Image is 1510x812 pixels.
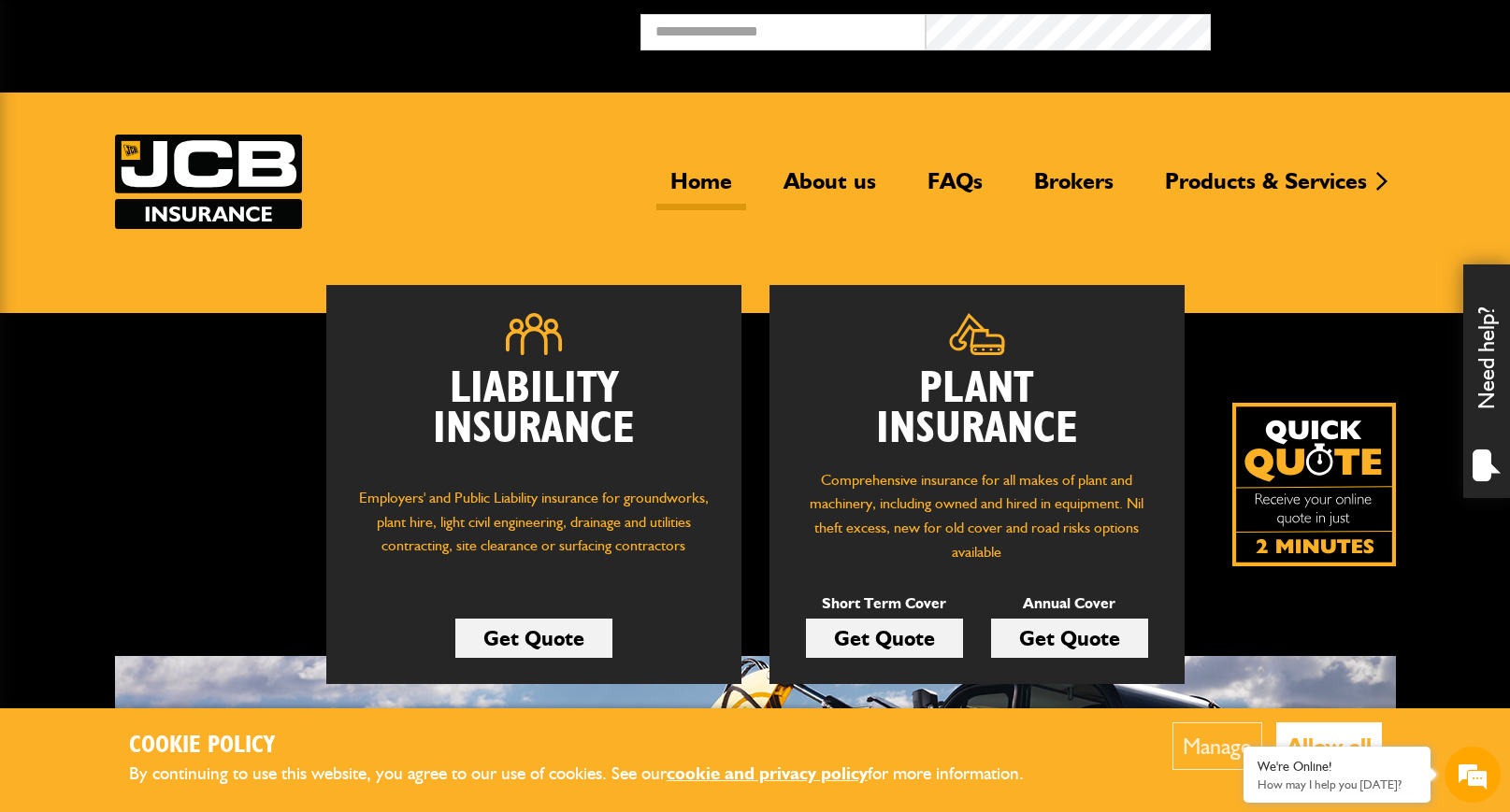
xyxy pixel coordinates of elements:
[1276,722,1382,770] button: Allow all
[354,486,713,576] p: Employers' and Public Liability insurance for groundworks, plant hire, light civil engineering, d...
[1463,264,1510,498] div: Need help?
[667,762,868,784] a: cookie and privacy policy
[1172,722,1262,770] button: Manage
[769,167,890,210] a: About us
[115,135,302,229] img: JCB Insurance Services logo
[455,619,612,658] a: Get Quote
[354,369,713,468] h2: Liability Insurance
[913,167,997,210] a: FAQs
[1151,167,1381,210] a: Products & Services
[129,732,1055,761] h2: Cookie Policy
[1020,167,1128,210] a: Brokers
[656,167,746,210] a: Home
[1232,403,1396,566] a: Get your insurance quote isn just 2-minutes
[115,135,302,229] a: JCB Insurance Services
[806,619,963,658] a: Get Quote
[1211,14,1496,43] button: Broker Login
[806,591,963,616] p: Short Term Cover
[798,468,1157,563] p: Comprehensive insurance for all makes of plant and machinery, including owned and hired in equipm...
[1258,759,1417,775] div: We're Online!
[1232,403,1396,566] img: Quick Quote
[798,369,1157,449] h2: Plant Insurance
[991,619,1148,658] a: Get Quote
[1258,777,1417,791] p: How may I help you today?
[129,760,1055,789] p: By continuing to use this website, you agree to our use of cookies. See our for more information.
[991,591,1148,616] p: Annual Cover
